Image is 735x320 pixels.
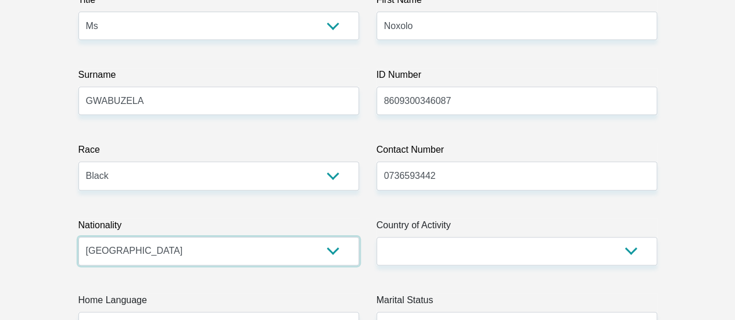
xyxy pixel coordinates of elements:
[377,87,657,115] input: ID Number
[377,293,657,312] label: Marital Status
[78,293,359,312] label: Home Language
[78,87,359,115] input: Surname
[78,68,359,87] label: Surname
[78,218,359,237] label: Nationality
[78,143,359,161] label: Race
[377,143,657,161] label: Contact Number
[377,68,657,87] label: ID Number
[377,12,657,40] input: First Name
[377,161,657,190] input: Contact Number
[377,218,657,237] label: Country of Activity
